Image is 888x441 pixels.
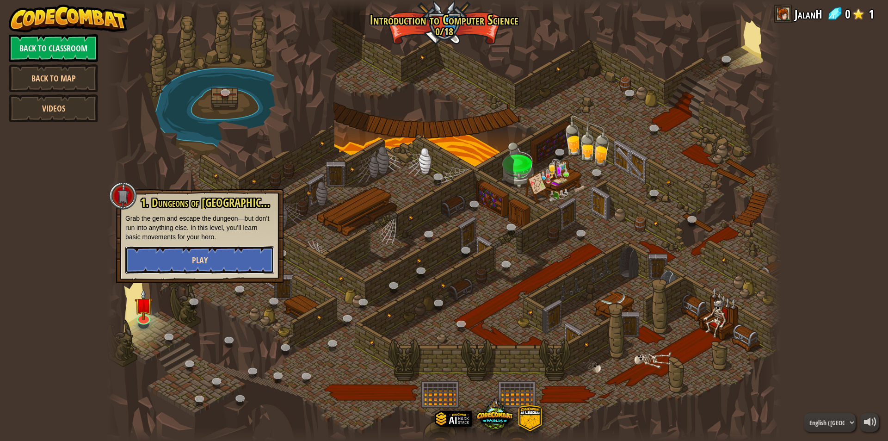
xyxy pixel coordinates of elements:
[192,255,208,266] span: Play
[125,246,274,274] button: Play
[135,289,153,321] img: level-banner-unstarted.png
[9,94,98,122] a: Videos
[9,34,98,62] a: Back to Classroom
[795,5,822,23] a: JalanH
[141,195,291,211] span: 1. Dungeons of [GEOGRAPHIC_DATA]
[869,5,874,23] span: 1
[860,413,879,432] button: Adjust volume
[9,64,98,92] a: Back to Map
[845,5,851,23] span: 0
[9,5,127,32] img: CodeCombat - Learn how to code by playing a game
[125,214,274,242] p: Grab the gem and escape the dungeon—but don’t run into anything else. In this level, you’ll learn...
[804,413,856,432] select: Languages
